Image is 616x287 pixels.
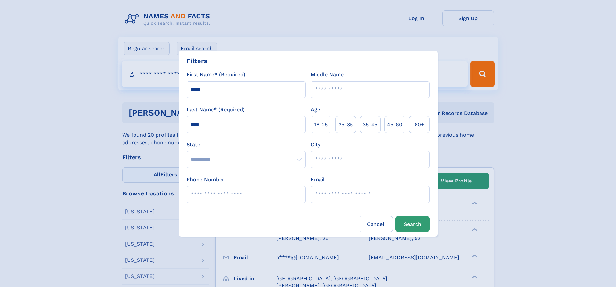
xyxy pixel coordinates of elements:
[339,121,353,128] span: 25‑35
[311,106,320,114] label: Age
[359,216,393,232] label: Cancel
[187,71,245,79] label: First Name* (Required)
[187,176,224,183] label: Phone Number
[187,106,245,114] label: Last Name* (Required)
[311,176,325,183] label: Email
[187,141,306,149] label: State
[363,121,377,128] span: 35‑45
[415,121,424,128] span: 60+
[314,121,328,128] span: 18‑25
[387,121,402,128] span: 45‑60
[187,56,207,66] div: Filters
[311,141,320,149] label: City
[395,216,430,232] button: Search
[311,71,344,79] label: Middle Name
